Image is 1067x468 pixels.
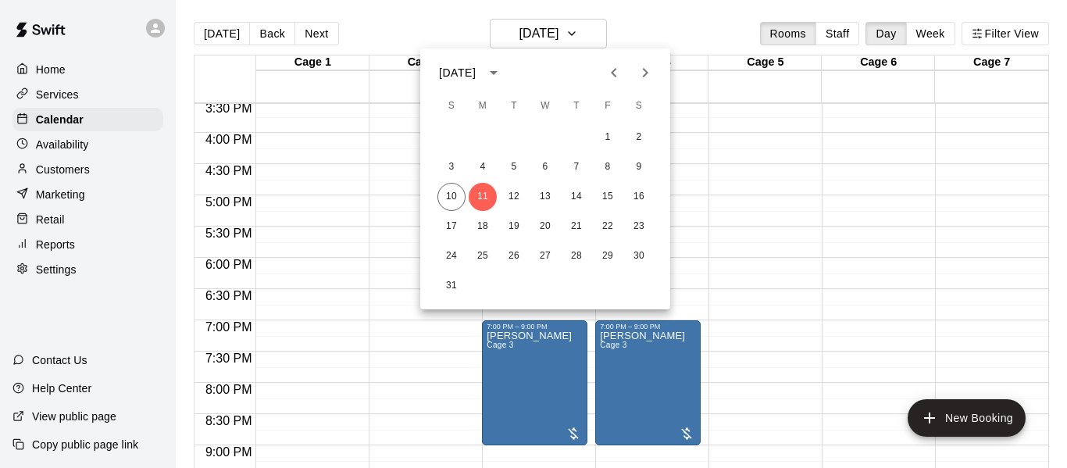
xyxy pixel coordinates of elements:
button: 23 [625,213,653,241]
button: 19 [500,213,528,241]
span: Monday [469,91,497,122]
button: 26 [500,242,528,270]
button: 18 [469,213,497,241]
button: 1 [594,123,622,152]
button: 25 [469,242,497,270]
span: Wednesday [531,91,559,122]
button: 13 [531,183,559,211]
button: 15 [594,183,622,211]
div: [DATE] [439,65,476,81]
button: 11 [469,183,497,211]
button: 12 [500,183,528,211]
button: 14 [562,183,591,211]
button: 2 [625,123,653,152]
button: Next month [630,57,661,88]
button: 10 [437,183,466,211]
button: 22 [594,213,622,241]
button: 29 [594,242,622,270]
span: Sunday [437,91,466,122]
span: Thursday [562,91,591,122]
button: 4 [469,153,497,181]
button: calendar view is open, switch to year view [480,59,507,86]
button: 8 [594,153,622,181]
button: 5 [500,153,528,181]
button: 9 [625,153,653,181]
button: Previous month [598,57,630,88]
button: 21 [562,213,591,241]
button: 31 [437,272,466,300]
button: 27 [531,242,559,270]
button: 24 [437,242,466,270]
button: 16 [625,183,653,211]
button: 17 [437,213,466,241]
button: 6 [531,153,559,181]
button: 20 [531,213,559,241]
button: 28 [562,242,591,270]
span: Friday [594,91,622,122]
span: Saturday [625,91,653,122]
button: 30 [625,242,653,270]
button: 7 [562,153,591,181]
button: 3 [437,153,466,181]
span: Tuesday [500,91,528,122]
